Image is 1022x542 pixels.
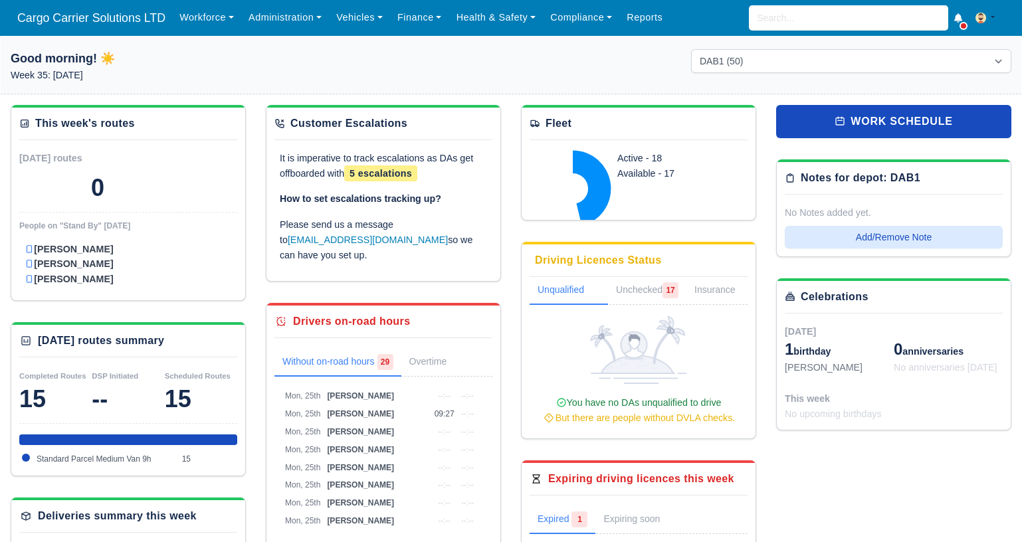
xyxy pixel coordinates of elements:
[530,277,608,305] a: Unqualified
[11,49,331,68] h1: Good morning! ☀️
[390,5,449,31] a: Finance
[461,391,474,401] span: --:--
[25,272,232,287] a: [PERSON_NAME]
[785,408,882,419] span: No upcoming birthdays
[617,151,726,166] div: Active - 18
[19,434,237,445] div: Standard Parcel Medium Van 9h
[290,116,407,132] div: Customer Escalations
[449,5,544,31] a: Health & Safety
[461,498,474,507] span: --:--
[165,386,237,412] div: 15
[327,463,394,472] span: [PERSON_NAME]
[461,480,474,490] span: --:--
[776,105,1011,138] a: work schedule
[19,151,128,166] div: [DATE] routes
[438,445,451,454] span: --:--
[274,349,401,377] a: Without on-road hours
[38,508,197,524] div: Deliveries summary this week
[344,165,417,181] span: 5 escalations
[438,480,451,490] span: --:--
[546,116,571,132] div: Fleet
[179,450,237,468] td: 15
[535,252,662,268] div: Driving Licences Status
[327,391,394,401] span: [PERSON_NAME]
[285,409,320,418] span: Mon, 25th
[327,498,394,507] span: [PERSON_NAME]
[92,386,164,412] div: --
[530,506,595,534] a: Expired
[461,445,474,454] span: --:--
[285,480,320,490] span: Mon, 25th
[595,506,686,534] a: Expiring soon
[285,498,320,507] span: Mon, 25th
[461,427,474,436] span: --:--
[438,498,451,507] span: --:--
[435,409,455,418] span: 09:27
[91,175,104,201] div: 0
[11,5,172,31] a: Cargo Carrier Solutions LTD
[619,5,670,31] a: Reports
[285,391,320,401] span: Mon, 25th
[749,5,948,31] input: Search...
[535,395,742,426] div: You have no DAs unqualified to drive
[438,427,451,436] span: --:--
[608,277,686,305] a: Unchecked
[543,5,619,31] a: Compliance
[461,463,474,472] span: --:--
[377,354,393,370] span: 29
[172,5,241,31] a: Workforce
[663,282,678,298] span: 17
[785,205,1003,221] div: No Notes added yet.
[25,242,232,257] a: [PERSON_NAME]
[165,372,231,380] small: Scheduled Routes
[280,151,487,181] p: It is imperative to track escalations as DAs get offboarded with
[329,5,390,31] a: Vehicles
[438,391,451,401] span: --:--
[801,289,869,305] div: Celebrations
[785,393,830,404] span: This week
[461,409,474,418] span: --:--
[327,427,394,436] span: [PERSON_NAME]
[401,349,474,377] a: Overtime
[11,68,331,83] p: Week 35: [DATE]
[327,516,394,525] span: [PERSON_NAME]
[894,362,997,373] span: No anniversaries [DATE]
[293,314,410,329] div: Drivers on-road hours
[241,5,329,31] a: Administration
[571,511,587,527] span: 1
[785,360,894,375] div: [PERSON_NAME]
[19,386,92,412] div: 15
[37,454,152,464] span: Standard Parcel Medium Van 9h
[785,340,793,358] span: 1
[801,170,920,186] div: Notes for depot: DAB1
[548,471,734,487] div: Expiring driving licences this week
[19,372,86,380] small: Completed Routes
[327,409,394,418] span: [PERSON_NAME]
[19,221,237,231] div: People on "Stand By" [DATE]
[38,333,164,349] div: [DATE] routes summary
[280,217,487,262] p: Please send us a message to so we can have you set up.
[894,339,1003,360] div: anniversaries
[438,516,451,525] span: --:--
[285,463,320,472] span: Mon, 25th
[894,340,902,358] span: 0
[785,339,894,360] div: birthday
[327,480,394,490] span: [PERSON_NAME]
[285,516,320,525] span: Mon, 25th
[285,427,320,436] span: Mon, 25th
[785,326,816,337] span: [DATE]
[617,166,726,181] div: Available - 17
[438,463,451,472] span: --:--
[35,116,135,132] div: This week's routes
[288,234,448,245] a: [EMAIL_ADDRESS][DOMAIN_NAME]
[535,410,742,426] div: But there are people without DVLA checks.
[285,445,320,454] span: Mon, 25th
[280,191,487,207] p: How to set escalations tracking up?
[785,226,1003,248] button: Add/Remove Note
[25,256,232,272] a: [PERSON_NAME]
[327,445,394,454] span: [PERSON_NAME]
[92,372,138,380] small: DSP Initiated
[686,277,759,305] a: Insurance
[461,516,474,525] span: --:--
